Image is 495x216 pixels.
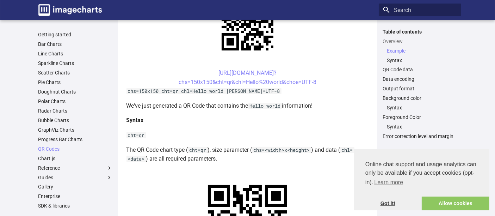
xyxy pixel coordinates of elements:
a: Getting started [38,31,112,38]
input: Search [379,4,461,16]
a: Pie Charts [38,79,112,85]
label: Reference [38,165,112,171]
label: Table of contents [379,29,461,35]
a: GraphViz Charts [38,127,112,133]
a: Doughnut Charts [38,89,112,95]
code: cht=qr [188,147,208,153]
a: Image-Charts documentation [36,1,105,19]
a: Progress Bar Charts [38,136,112,143]
nav: Table of contents [379,29,461,140]
p: We've just generated a QR Code that contains the information! [126,101,369,110]
a: Line Charts [38,50,112,57]
div: cookieconsent [354,149,489,210]
code: chs=150x150 cht=qr chl=Hello world [PERSON_NAME]=UTF-8 [126,88,281,94]
a: Syntax [387,104,457,111]
a: Scatter Charts [38,70,112,76]
a: Overview [383,38,457,44]
nav: Foreground Color [383,124,457,130]
code: Hello world [248,103,282,109]
a: learn more about cookies [373,177,404,188]
a: dismiss cookie message [354,197,422,211]
a: SDK & libraries [38,203,112,209]
nav: Background color [383,104,457,111]
a: Polar Charts [38,98,112,104]
a: Syntax [387,57,457,63]
a: Data encoding [383,76,457,82]
a: Foreground Color [383,114,457,120]
a: Syntax [387,124,457,130]
a: Output format [383,85,457,92]
a: Error correction level and margin [383,133,457,139]
a: Bubble Charts [38,117,112,124]
a: Radar Charts [38,108,112,114]
a: Background color [383,95,457,101]
a: [URL][DOMAIN_NAME]?chs=150x150&cht=qr&chl=Hello%20world&choe=UTF-8 [179,70,316,85]
a: Gallery [38,184,112,190]
a: Sparkline Charts [38,60,112,66]
code: chs=<width>x<height> [252,147,311,153]
span: Online chat support and usage analytics can only be available if you accept cookies (opt-in). [365,160,478,188]
nav: Overview [383,48,457,64]
img: logo [38,4,102,16]
p: The QR Code chart type ( ), size parameter ( ) and data ( ) are all required parameters. [126,145,369,163]
a: Chart.js [38,155,112,162]
code: cht=qr [126,132,146,138]
h4: Syntax [126,116,369,125]
a: Example [387,48,457,54]
a: Enterprise [38,193,112,199]
label: Guides [38,174,112,180]
a: QR Codes [38,146,112,152]
a: QR Code data [383,66,457,73]
a: allow cookies [422,197,489,211]
a: Bar Charts [38,41,112,47]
